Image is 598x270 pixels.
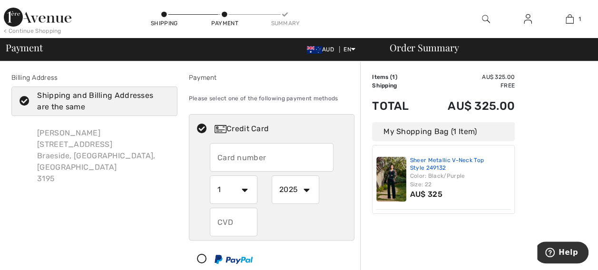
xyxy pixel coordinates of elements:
td: Items ( ) [372,73,422,81]
span: AUD [307,46,338,53]
div: [PERSON_NAME] [STREET_ADDRESS] Braeside, [GEOGRAPHIC_DATA], [GEOGRAPHIC_DATA] 3195 [29,120,177,192]
td: Total [372,90,422,122]
input: Card number [210,143,333,172]
div: Credit Card [215,123,348,135]
img: My Bag [566,13,574,25]
div: Payment [210,19,239,28]
div: Color: Black/Purple Size: 22 [410,172,511,189]
div: Billing Address [11,73,177,83]
div: Summary [271,19,299,28]
img: Australian Dollar [307,46,322,54]
div: Please select one of the following payment methods [189,87,355,110]
img: 1ère Avenue [4,8,71,27]
a: 1 [549,13,590,25]
span: 1 [578,15,581,23]
span: EN [343,46,355,53]
div: < Continue Shopping [4,27,61,35]
span: Payment [6,43,42,52]
div: Shipping and Billing Addresses are the same [37,90,163,113]
img: Credit Card [215,125,226,133]
input: CVD [210,208,257,236]
td: AU$ 325.00 [422,90,515,122]
a: Sign In [516,13,539,25]
div: My Shopping Bag (1 Item) [372,122,515,141]
img: search the website [482,13,490,25]
div: Order Summary [378,43,592,52]
span: AU$ 325 [410,190,442,199]
img: Sheer Metallic V-Neck Top Style 249132 [376,157,406,202]
iframe: Opens a widget where you can find more information [537,241,588,265]
span: 1 [392,74,395,80]
td: AU$ 325.00 [422,73,515,81]
a: Sheer Metallic V-Neck Top Style 249132 [410,157,511,172]
td: Free [422,81,515,90]
img: PayPal [215,255,253,264]
img: My Info [524,13,532,25]
div: Payment [189,73,355,83]
div: Shipping [150,19,178,28]
td: Shipping [372,81,422,90]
